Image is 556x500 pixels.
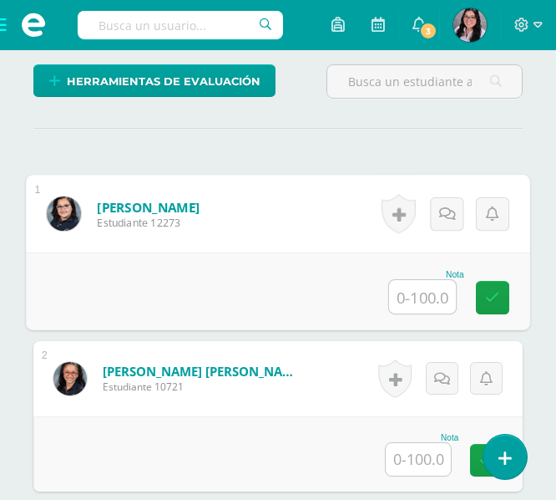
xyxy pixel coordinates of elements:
[453,8,487,42] img: 81ba7c4468dd7f932edd4c72d8d44558.png
[419,22,437,40] span: 3
[97,198,200,216] a: [PERSON_NAME]
[389,280,456,314] input: 0-100.0
[386,443,451,476] input: 0-100.0
[33,64,275,97] a: Herramientas de evaluación
[103,380,303,394] span: Estudiante 10721
[327,65,522,98] input: Busca un estudiante aquí...
[388,270,464,279] div: Nota
[385,433,458,442] div: Nota
[47,196,81,231] img: 30157132c5462ac5138517a99bb263db.png
[78,11,283,39] input: Busca un usuario...
[97,215,200,230] span: Estudiante 12273
[67,66,260,97] span: Herramientas de evaluación
[53,362,87,395] img: f525af92ddd3c62d3d4c2ea2c7d91424.png
[103,363,303,380] a: [PERSON_NAME] [PERSON_NAME]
